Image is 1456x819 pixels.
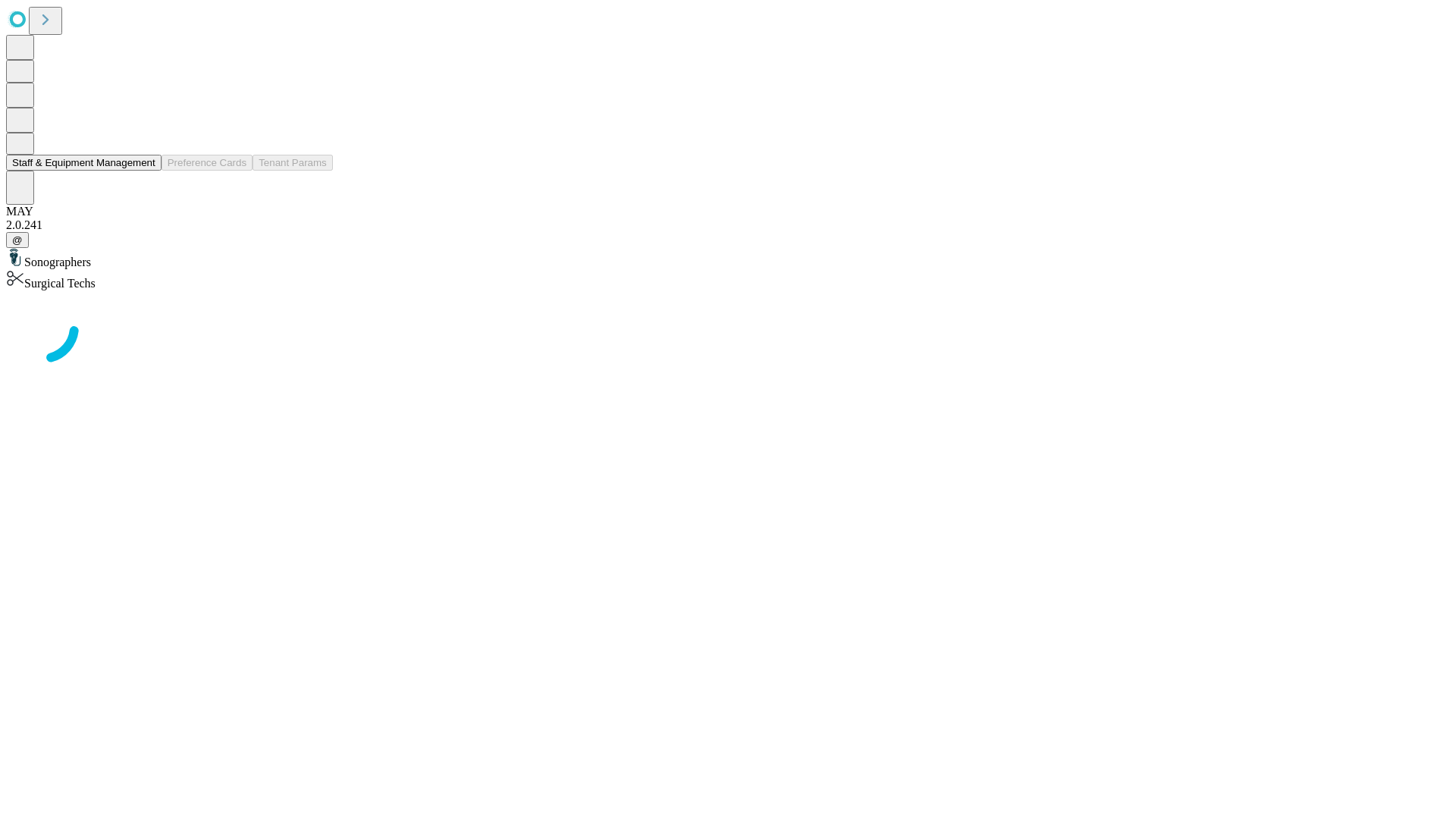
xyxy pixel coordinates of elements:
[6,269,1450,290] div: Surgical Techs
[6,248,1450,269] div: Sonographers
[6,155,162,171] button: Staff & Equipment Management
[12,234,23,246] span: @
[162,155,253,171] button: Preference Cards
[6,232,29,248] button: @
[6,205,1450,218] div: MAY
[6,218,1450,232] div: 2.0.241
[253,155,333,171] button: Tenant Params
